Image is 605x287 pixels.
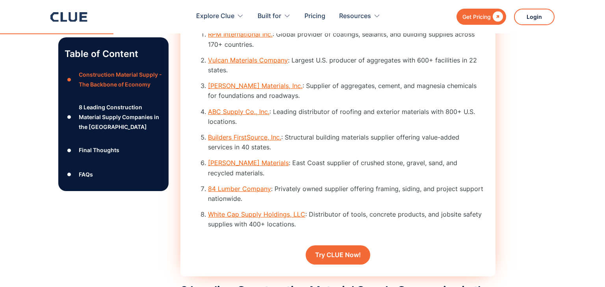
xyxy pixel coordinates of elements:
li: : Structural building materials supplier offering value-added services in 40 states. [208,132,484,152]
div: Explore Clue [196,4,244,29]
div: Final Thoughts [79,145,119,155]
a: Login [514,9,555,25]
a: White Cap Supply Holdings, LLC [208,210,305,218]
div: Resources [339,4,380,29]
li: : Privately owned supplier offering framing, siding, and project support nationwide. [208,184,484,204]
a: ●8 Leading Construction Material Supply Companies in the [GEOGRAPHIC_DATA] [65,102,162,132]
div: Built for [258,4,281,29]
li: : Global provider of coatings, sealants, and building supplies across 170+ countries. [208,29,484,49]
div: ● [65,74,74,86]
a: [PERSON_NAME] Materials, Inc. [208,82,302,90]
p: Table of Content [65,48,162,60]
a: [PERSON_NAME] Materials [208,159,289,167]
li: : Leading distributor of roofing and exterior materials with 800+ U.S. locations. [208,107,484,127]
a: ●Construction Material Supply - The Backbone of Economy [65,70,162,89]
a: Try CLUE Now! [306,245,370,265]
li: : Supplier of aggregates, cement, and magnesia chemicals for foundations and roadways. [208,81,484,101]
a: RPM International Inc. [208,30,273,38]
div: Explore Clue [196,4,234,29]
div: Get Pricing [462,12,491,22]
a: Pricing [304,4,325,29]
div: ● [65,169,74,180]
li: : Distributor of tools, concrete products, and jobsite safety supplies with 400+ locations. [208,210,484,229]
div: Built for [258,4,291,29]
div: Construction Material Supply - The Backbone of Economy [79,70,162,89]
div: ● [65,111,74,123]
a: ●Final Thoughts [65,144,162,156]
li: : East Coast supplier of crushed stone, gravel, sand, and recycled materials. [208,158,484,178]
div: FAQs [79,169,93,179]
div:  [491,12,503,22]
div: 8 Leading Construction Material Supply Companies in the [GEOGRAPHIC_DATA] [79,102,162,132]
li: : Largest U.S. producer of aggregates with 600+ facilities in 22 states. [208,55,484,75]
div: Resources [339,4,371,29]
div: ● [65,144,74,156]
a: Builders FirstSource, Inc. [208,133,281,141]
a: Get Pricing [457,9,506,25]
a: ●FAQs [65,169,162,180]
a: Vulcan Materials Company [208,56,288,64]
a: ABC Supply Co., Inc. [208,108,269,116]
a: 84 Lumber Company [208,185,271,193]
